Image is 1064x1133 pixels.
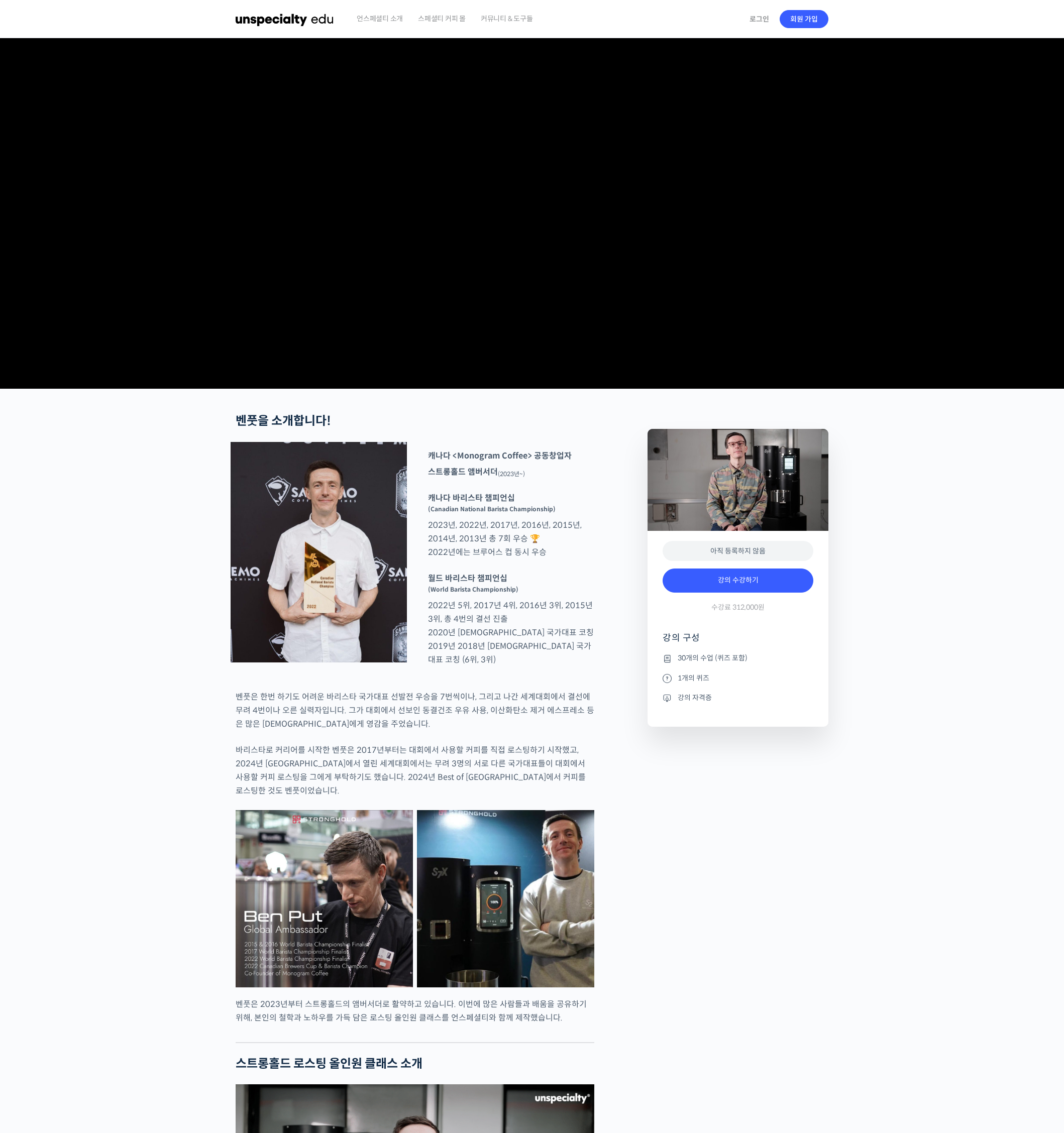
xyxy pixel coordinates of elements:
p: 바리스타로 커리어를 시작한 벤풋은 2017년부터는 대회에서 사용할 커피를 직접 로스팅하기 시작했고, 2024년 [GEOGRAPHIC_DATA]에서 열린 세계대회에서는 무려 3... [236,743,594,798]
a: 강의 수강하기 [663,569,813,593]
strong: 월드 바리스타 챔피언십 [428,573,507,584]
h2: 스트롱홀드 로스팅 올인원 클래스 소개 [236,1057,594,1071]
sup: (World Barista Championship) [428,586,518,593]
a: 로그인 [743,8,775,31]
h4: 강의 구성 [663,632,813,652]
p: 벤풋은 2023년부터 스트롱홀드의 앰버서더로 활약하고 있습니다. 이번에 많은 사람들과 배움을 공유하기 위해, 본인의 철학과 노하우를 가득 담은 로스팅 올인원 클래스를 언스페셜... [236,997,594,1025]
strong: 스트롱홀드 앰버서더 [428,467,498,477]
li: 1개의 퀴즈 [663,672,813,684]
a: 회원 가입 [780,10,828,28]
li: 30개의 수업 (퀴즈 포함) [663,652,813,664]
strong: 캐나다 바리스타 챔피언십 [428,493,515,503]
p: 벤풋은 한번 하기도 어려운 바리스타 국가대표 선발전 우승을 7번씩이나, 그리고 나간 세계대회에서 결선에 무려 4번이나 오른 실력자입니다. 그가 대회에서 선보인 동결건조 우유 ... [236,690,594,731]
sub: (2023년~) [498,470,525,478]
strong: 캐나다 <Monogram Coffee> 공동창업자 [428,450,572,461]
li: 강의 자격증 [663,692,813,704]
div: 아직 등록하지 않음 [663,541,813,561]
p: 2023년, 2022년, 2017년, 2016년, 2015년, 2014년, 2013년 총 7회 우승 🏆 2022년에는 브루어스 컵 동시 우승 [423,491,599,559]
sup: (Canadian National Barista Championship) [428,505,556,513]
p: 2022년 5위, 2017년 4위, 2016년 3위, 2015년 3위, 총 4번의 결선 진출 2020년 [DEMOGRAPHIC_DATA] 국가대표 코칭 2019년 2018년 ... [423,572,599,666]
h2: 벤풋을 소개합니다! [236,414,594,428]
span: 수강료 312,000원 [711,603,765,612]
